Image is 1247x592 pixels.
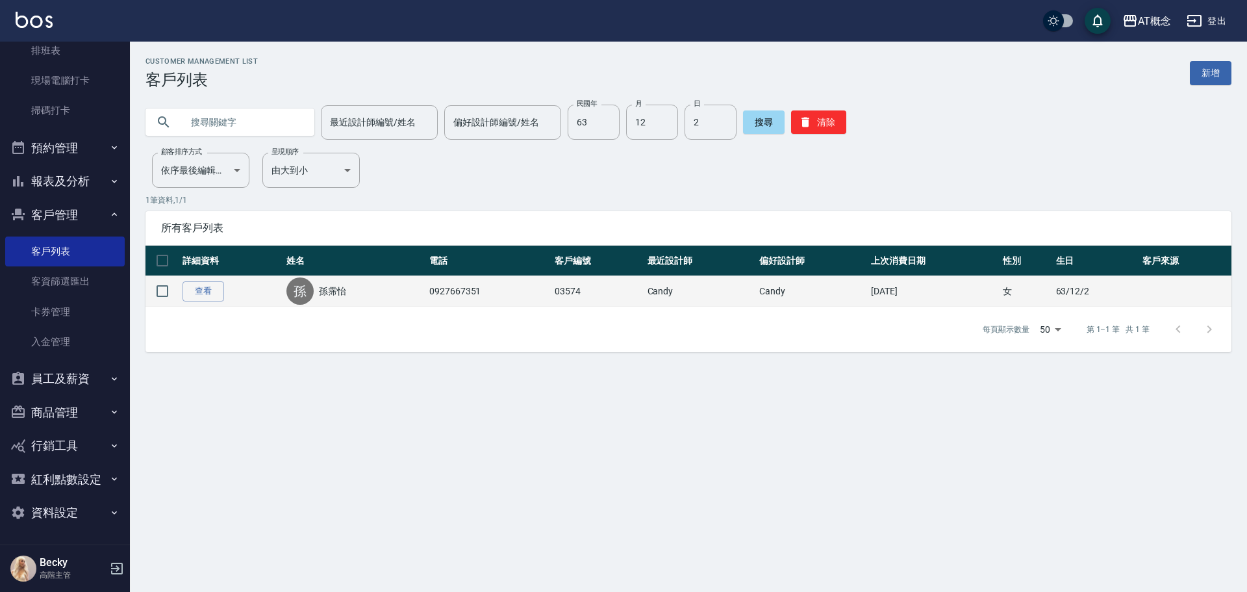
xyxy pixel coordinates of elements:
[868,276,999,307] td: [DATE]
[791,110,846,134] button: 清除
[1035,312,1066,347] div: 50
[5,362,125,396] button: 員工及薪資
[40,569,106,581] p: 高階主管
[1053,276,1139,307] td: 63/12/2
[10,556,36,582] img: Person
[1181,9,1231,33] button: 登出
[644,246,756,276] th: 最近設計師
[5,297,125,327] a: 卡券管理
[40,556,106,569] h5: Becky
[1087,324,1150,335] p: 第 1–1 筆 共 1 筆
[145,194,1231,206] p: 1 筆資料, 1 / 1
[5,198,125,232] button: 客戶管理
[1139,246,1231,276] th: 客戶來源
[644,276,756,307] td: Candy
[1190,61,1231,85] a: 新增
[319,285,346,298] a: 孫霈怡
[551,276,644,307] td: 03574
[868,246,999,276] th: 上次消費日期
[426,246,551,276] th: 電話
[5,266,125,296] a: 客資篩選匯出
[551,246,644,276] th: 客戶編號
[286,277,314,305] div: 孫
[5,66,125,96] a: 現場電腦打卡
[5,396,125,430] button: 商品管理
[577,99,597,109] label: 民國年
[179,246,283,276] th: 詳細資料
[5,496,125,530] button: 資料設定
[983,324,1029,335] p: 每頁顯示數量
[5,96,125,125] a: 掃碼打卡
[1000,276,1053,307] td: 女
[5,36,125,66] a: 排班表
[1000,246,1053,276] th: 性別
[16,12,53,28] img: Logo
[694,99,700,109] label: 日
[145,71,258,89] h3: 客戶列表
[5,429,125,463] button: 行銷工具
[182,105,304,140] input: 搜尋關鍵字
[1138,13,1171,29] div: AT概念
[756,246,868,276] th: 偏好設計師
[262,153,360,188] div: 由大到小
[152,153,249,188] div: 依序最後編輯時間
[426,276,551,307] td: 0927667351
[743,110,785,134] button: 搜尋
[756,276,868,307] td: Candy
[183,281,224,302] a: 查看
[5,131,125,165] button: 預約管理
[635,99,642,109] label: 月
[5,463,125,496] button: 紅利點數設定
[1117,8,1176,34] button: AT概念
[1053,246,1139,276] th: 生日
[5,237,125,266] a: 客戶列表
[161,222,1216,235] span: 所有客戶列表
[161,147,202,157] label: 顧客排序方式
[145,57,258,66] h2: Customer Management List
[283,246,426,276] th: 姓名
[5,327,125,357] a: 入金管理
[5,164,125,198] button: 報表及分析
[271,147,299,157] label: 呈現順序
[1085,8,1111,34] button: save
